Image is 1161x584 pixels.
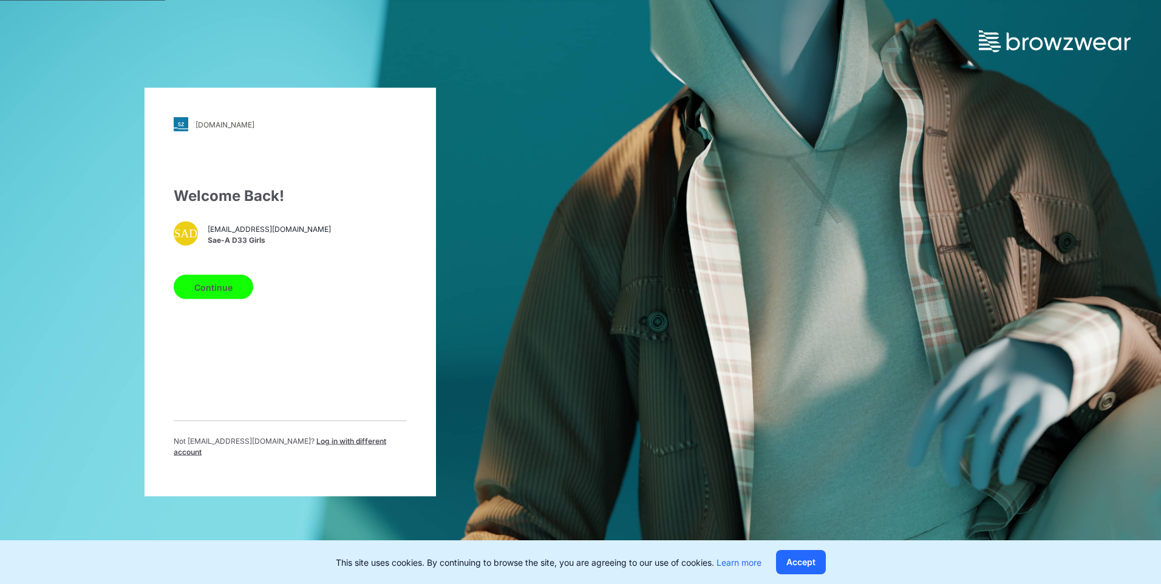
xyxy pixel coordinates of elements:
div: SAD [174,222,198,246]
a: [DOMAIN_NAME] [174,117,407,132]
img: browzwear-logo.73288ffb.svg [979,30,1131,52]
div: [DOMAIN_NAME] [196,120,254,129]
button: Accept [776,550,826,574]
a: Learn more [717,557,761,568]
p: Not [EMAIL_ADDRESS][DOMAIN_NAME] ? [174,436,407,458]
button: Continue [174,275,253,299]
p: This site uses cookies. By continuing to browse the site, you are agreeing to our use of cookies. [336,556,761,569]
span: Sae-A D33 Girls [208,234,331,245]
img: svg+xml;base64,PHN2ZyB3aWR0aD0iMjgiIGhlaWdodD0iMjgiIHZpZXdCb3g9IjAgMCAyOCAyOCIgZmlsbD0ibm9uZSIgeG... [174,117,188,132]
span: [EMAIL_ADDRESS][DOMAIN_NAME] [208,223,331,234]
div: Welcome Back! [174,185,407,207]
